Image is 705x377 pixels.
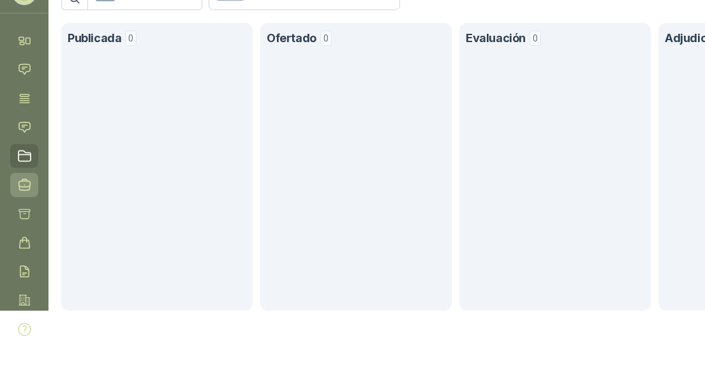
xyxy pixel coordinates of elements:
[320,31,332,46] span: 0
[68,29,121,48] h1: Publicada
[530,31,541,46] span: 0
[466,29,526,48] h1: Evaluación
[125,31,137,46] span: 0
[267,29,316,48] h1: Ofertado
